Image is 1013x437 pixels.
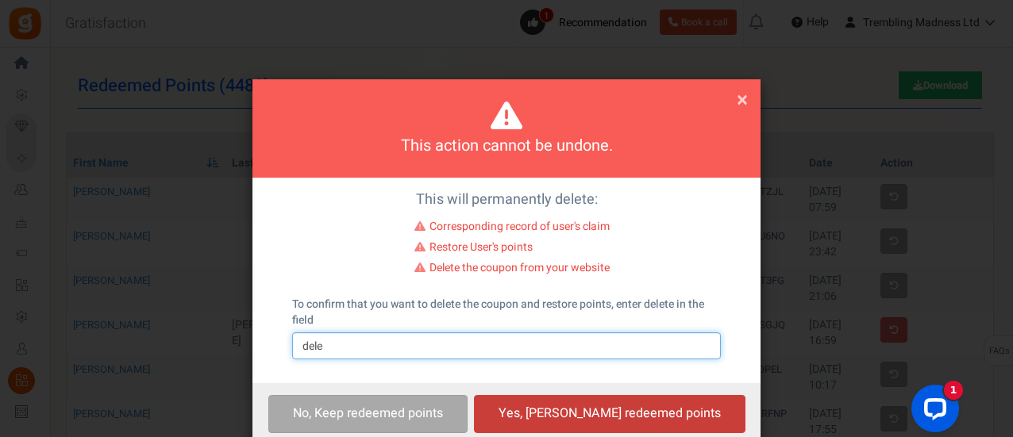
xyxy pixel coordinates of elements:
[292,297,721,328] label: To confirm that you want to delete the coupon and restore points, enter delete in the field
[268,395,468,432] button: No, Keep redeemed points
[414,240,610,260] li: Restore User's points
[272,135,741,158] h4: This action cannot be undone.
[737,85,748,115] span: ×
[474,395,745,432] button: Yes, [PERSON_NAME] redeemed points
[414,219,610,240] li: Corresponding record of user's claim
[264,190,749,210] p: This will permanently delete:
[414,260,610,281] li: Delete the coupon from your website
[292,332,721,359] input: delete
